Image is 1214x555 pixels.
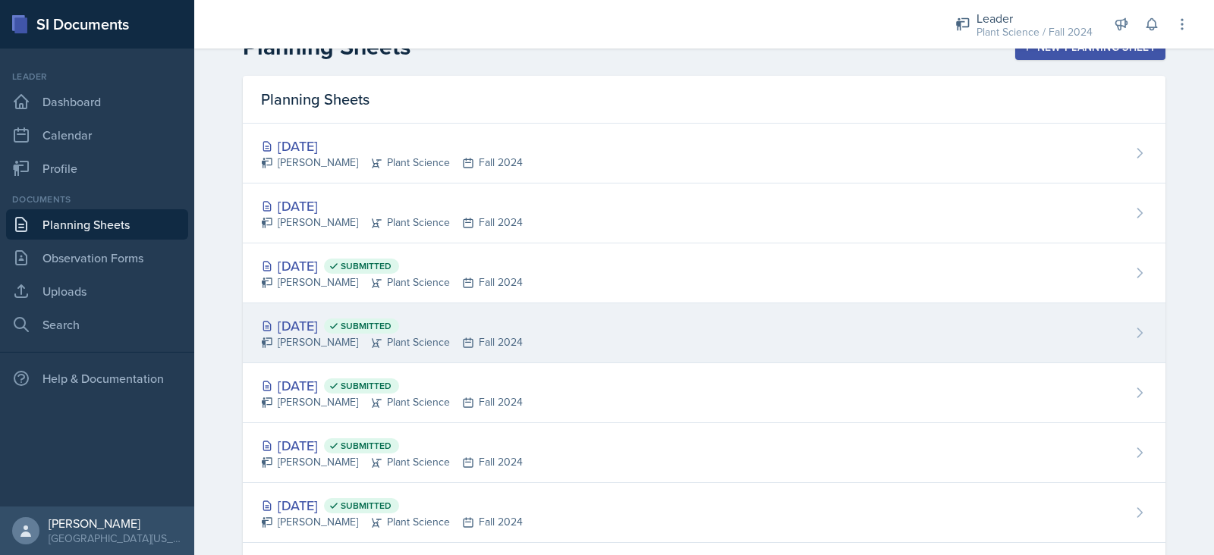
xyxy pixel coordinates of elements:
div: [DATE] [261,435,523,456]
div: Planning Sheets [243,76,1165,124]
a: Dashboard [6,86,188,117]
div: New Planning Sheet [1025,41,1156,53]
a: [DATE] Submitted [PERSON_NAME]Plant ScienceFall 2024 [243,243,1165,303]
div: [PERSON_NAME] Plant Science Fall 2024 [261,274,523,290]
div: [DATE] [261,495,523,516]
div: [DATE] [261,256,523,276]
span: Submitted [341,380,392,392]
a: Planning Sheets [6,209,188,240]
a: Calendar [6,120,188,150]
h2: Planning Sheets [243,33,410,61]
a: [DATE] [PERSON_NAME]Plant ScienceFall 2024 [243,183,1165,243]
a: Search [6,309,188,340]
a: [DATE] Submitted [PERSON_NAME]Plant ScienceFall 2024 [243,483,1165,543]
div: [GEOGRAPHIC_DATA][US_STATE] [49,531,182,546]
div: [PERSON_NAME] Plant Science Fall 2024 [261,514,523,530]
div: Plant Science / Fall 2024 [977,24,1093,40]
span: Submitted [341,320,392,332]
span: Submitted [341,500,392,512]
div: [PERSON_NAME] Plant Science Fall 2024 [261,215,523,230]
div: Leader [977,9,1093,27]
div: [PERSON_NAME] Plant Science Fall 2024 [261,155,523,171]
div: [PERSON_NAME] Plant Science Fall 2024 [261,454,523,470]
a: [DATE] Submitted [PERSON_NAME]Plant ScienceFall 2024 [243,423,1165,483]
div: [DATE] [261,196,523,216]
a: Observation Forms [6,243,188,273]
div: [DATE] [261,315,523,336]
div: Help & Documentation [6,363,188,394]
div: [PERSON_NAME] [49,516,182,531]
div: Leader [6,70,188,83]
div: [DATE] [261,375,523,396]
span: Submitted [341,260,392,272]
a: Uploads [6,276,188,306]
a: [DATE] Submitted [PERSON_NAME]Plant ScienceFall 2024 [243,303,1165,363]
a: [DATE] Submitted [PERSON_NAME]Plant ScienceFall 2024 [243,363,1165,423]
div: [PERSON_NAME] Plant Science Fall 2024 [261,334,523,350]
a: Profile [6,153,188,183]
div: Documents [6,193,188,206]
a: [DATE] [PERSON_NAME]Plant ScienceFall 2024 [243,124,1165,183]
div: [DATE] [261,136,523,156]
div: [PERSON_NAME] Plant Science Fall 2024 [261,394,523,410]
span: Submitted [341,440,392,452]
